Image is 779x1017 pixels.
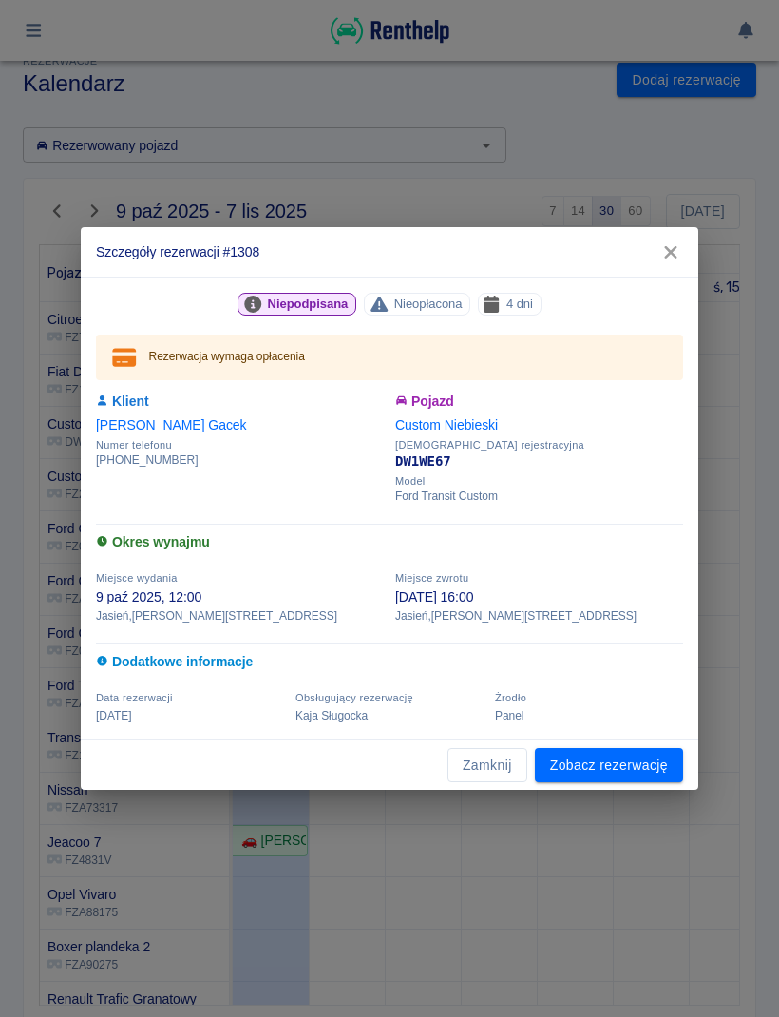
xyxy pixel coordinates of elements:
span: Obsługujący rezerwację [295,692,413,703]
p: DW1WE67 [395,451,683,471]
span: Data rezerwacji [96,692,173,703]
p: Kaja Sługocka [295,707,484,724]
a: Zobacz rezerwację [535,748,683,783]
p: Jasień , [PERSON_NAME][STREET_ADDRESS] [395,607,683,624]
p: Panel [495,707,683,724]
h6: Pojazd [395,392,683,412]
h2: Szczegóły rezerwacji #1308 [81,227,698,277]
h6: Klient [96,392,384,412]
h6: Dodatkowe informacje [96,652,683,672]
span: [DEMOGRAPHIC_DATA] rejestracyjna [395,439,683,451]
span: Miejsce zwrotu [395,572,468,584]
p: [DATE] [96,707,284,724]
span: Żrodło [495,692,526,703]
span: Numer telefonu [96,439,384,451]
a: Custom Niebieski [395,417,498,432]
span: Model [395,475,683,488]
span: 4 dni [499,294,541,314]
h6: Okres wynajmu [96,532,683,552]
p: 9 paź 2025, 12:00 [96,587,384,607]
span: Nieopłacona [387,294,470,314]
span: Miejsce wydania [96,572,178,584]
p: Jasień , [PERSON_NAME][STREET_ADDRESS] [96,607,384,624]
button: Zamknij [447,748,527,783]
p: [DATE] 16:00 [395,587,683,607]
span: Niepodpisana [260,294,356,314]
p: Ford Transit Custom [395,488,683,505]
a: [PERSON_NAME] Gacek [96,417,247,432]
p: [PHONE_NUMBER] [96,451,384,469]
div: Rezerwacja wymaga opłacenia [149,340,305,374]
